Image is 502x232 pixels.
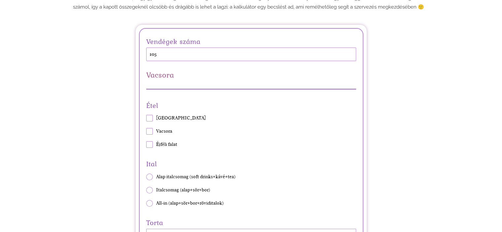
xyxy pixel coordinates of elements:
h2: Vacsora [146,71,356,79]
label: Torta [146,216,356,229]
span: Alap italcsomag (soft drinks+kávé+tea) [156,174,236,180]
label: Vendégváró [146,115,356,121]
label: Italcsomag (alap+sör+bor) [146,187,356,193]
span: Étel [146,99,356,112]
label: Vendégek száma [146,35,356,48]
span: Ital [146,158,356,170]
label: Alap italcsomag (soft drinks+kávé+tea) [146,174,356,180]
span: Italcsomag (alap+sör+bor) [156,187,210,193]
span: Vacsora [156,128,172,135]
label: Vacsora [146,128,356,135]
label: Éjféli falat [146,141,356,148]
span: Éjféli falat [156,141,177,148]
label: All-in (alap+sör+bor+röviditalok) [146,200,356,207]
span: [GEOGRAPHIC_DATA] [156,115,206,121]
span: All-in (alap+sör+bor+röviditalok) [156,200,224,207]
